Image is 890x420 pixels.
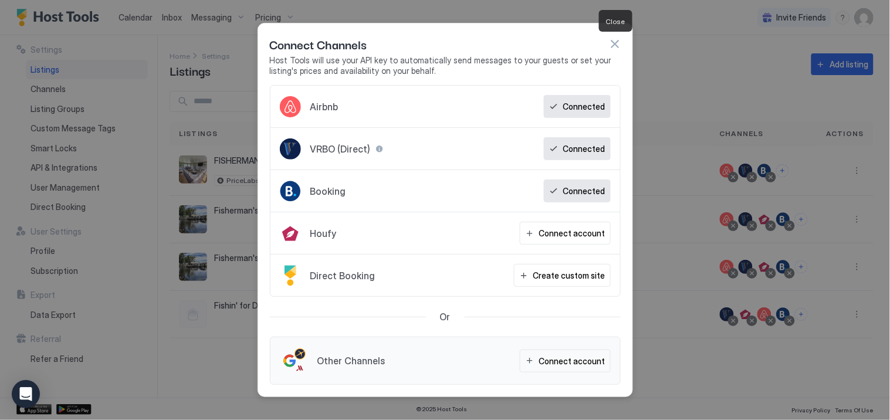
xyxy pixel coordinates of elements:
button: Connected [544,179,611,202]
span: Booking [310,185,346,197]
div: Connect account [539,355,605,367]
span: Or [440,311,451,323]
span: Direct Booking [310,270,375,282]
span: Connect Channels [270,35,367,53]
button: Create custom site [514,264,611,287]
div: Connected [563,100,605,113]
button: Connected [544,95,611,118]
span: Airbnb [310,101,339,113]
span: Host Tools will use your API key to automatically send messages to your guests or set your listin... [270,55,621,76]
div: Connected [563,185,605,197]
span: VRBO (Direct) [310,143,371,155]
button: Connect account [520,350,611,372]
span: Close [606,17,625,26]
span: Houfy [310,228,337,239]
button: Connected [544,137,611,160]
div: Connected [563,143,605,155]
div: Create custom site [533,269,605,282]
button: Connect account [520,222,611,245]
div: Connect account [539,227,605,239]
span: Other Channels [317,355,385,367]
div: Open Intercom Messenger [12,380,40,408]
